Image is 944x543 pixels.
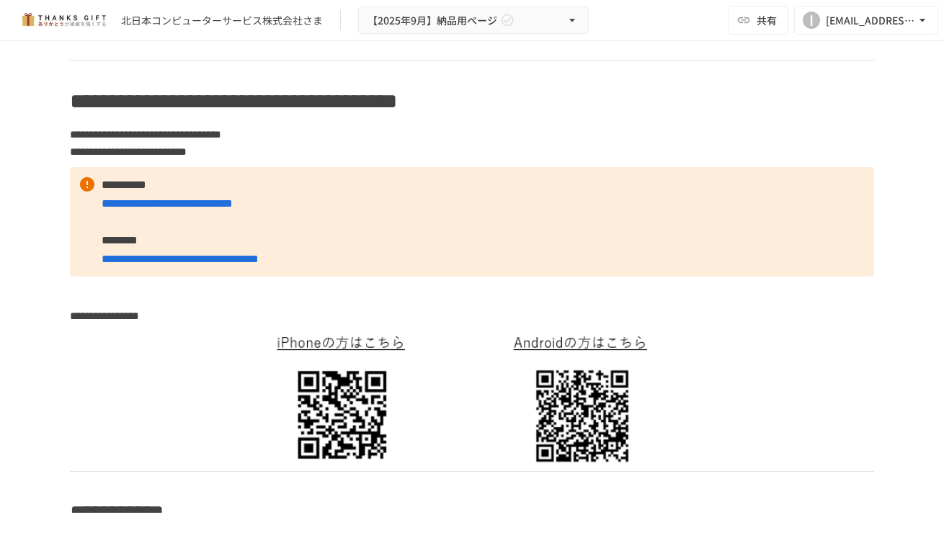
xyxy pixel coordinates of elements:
[358,6,589,35] button: 【2025年9月】納品用ページ
[121,13,323,28] div: 北日本コンピューターサービス株式会社さま
[267,332,677,465] img: yE3MlILuB5yoMJLIvIuruww1FFU0joKMIrHL3wH5nFg
[794,6,938,35] button: I[EMAIL_ADDRESS][DOMAIN_NAME]
[803,12,820,29] div: I
[368,12,497,30] span: 【2025年9月】納品用ページ
[728,6,788,35] button: 共有
[757,12,777,28] span: 共有
[826,12,915,30] div: [EMAIL_ADDRESS][DOMAIN_NAME]
[17,9,110,32] img: mMP1OxWUAhQbsRWCurg7vIHe5HqDpP7qZo7fRoNLXQh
